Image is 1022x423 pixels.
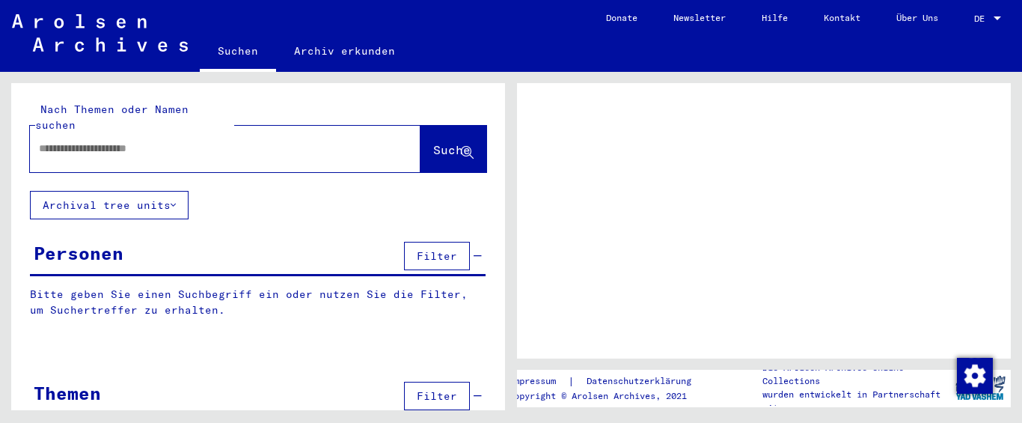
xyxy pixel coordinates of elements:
p: Copyright © Arolsen Archives, 2021 [509,389,709,403]
button: Filter [404,242,470,270]
p: Die Arolsen Archives Online-Collections [762,361,949,388]
button: Archival tree units [30,191,189,219]
p: Bitte geben Sie einen Suchbegriff ein oder nutzen Sie die Filter, um Suchertreffer zu erhalten. [30,287,486,318]
a: Suchen [200,33,276,72]
a: Impressum [509,374,568,389]
button: Suche [420,126,486,172]
a: Archiv erkunden [276,33,413,69]
span: Suche [433,142,471,157]
img: yv_logo.png [952,369,1009,407]
img: Arolsen_neg.svg [12,14,188,52]
span: DE [974,13,991,24]
button: Filter [404,382,470,410]
div: Themen [34,380,101,407]
span: Filter [417,389,457,403]
div: | [509,374,709,389]
mat-label: Nach Themen oder Namen suchen [35,103,189,132]
p: wurden entwickelt in Partnerschaft mit [762,388,949,415]
a: Datenschutzerklärung [575,374,709,389]
div: Personen [34,240,123,267]
img: Внести поправки в соглашение [957,358,993,394]
span: Filter [417,249,457,263]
